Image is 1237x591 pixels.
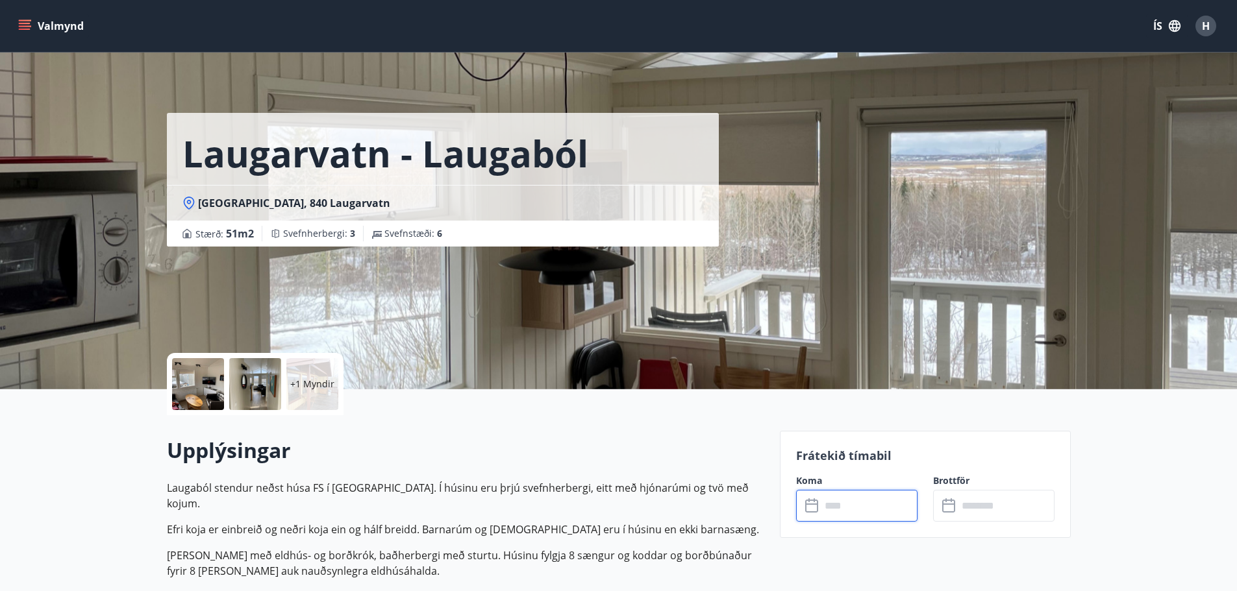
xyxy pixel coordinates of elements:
h1: Laugarvatn - Laugaból [182,128,588,178]
p: [PERSON_NAME] með eldhús- og borðkrók, baðherbergi með sturtu. Húsinu fylgja 8 sængur og koddar o... [167,548,764,579]
span: 6 [437,227,442,239]
span: 3 [350,227,355,239]
span: 51 m2 [226,226,254,241]
button: menu [16,14,89,38]
span: [GEOGRAPHIC_DATA], 840 Laugarvatn [198,196,390,210]
span: Svefnherbergi : [283,227,355,240]
span: Svefnstæði : [384,227,442,240]
label: Koma [796,474,918,487]
span: H [1202,19,1210,33]
button: ÍS [1146,14,1188,38]
span: Stærð : [195,226,254,241]
button: H [1190,10,1221,42]
p: Efri koja er einbreið og neðri koja ein og hálf breidd. Barnarúm og [DEMOGRAPHIC_DATA] eru í húsi... [167,522,764,537]
p: +1 Myndir [290,378,334,391]
p: Frátekið tímabil [796,447,1055,464]
label: Brottför [933,474,1055,487]
h2: Upplýsingar [167,436,764,464]
p: Laugaból stendur neðst húsa FS í [GEOGRAPHIC_DATA]. Í húsinu eru þrjú svefnherbergi, eitt með hjó... [167,480,764,511]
